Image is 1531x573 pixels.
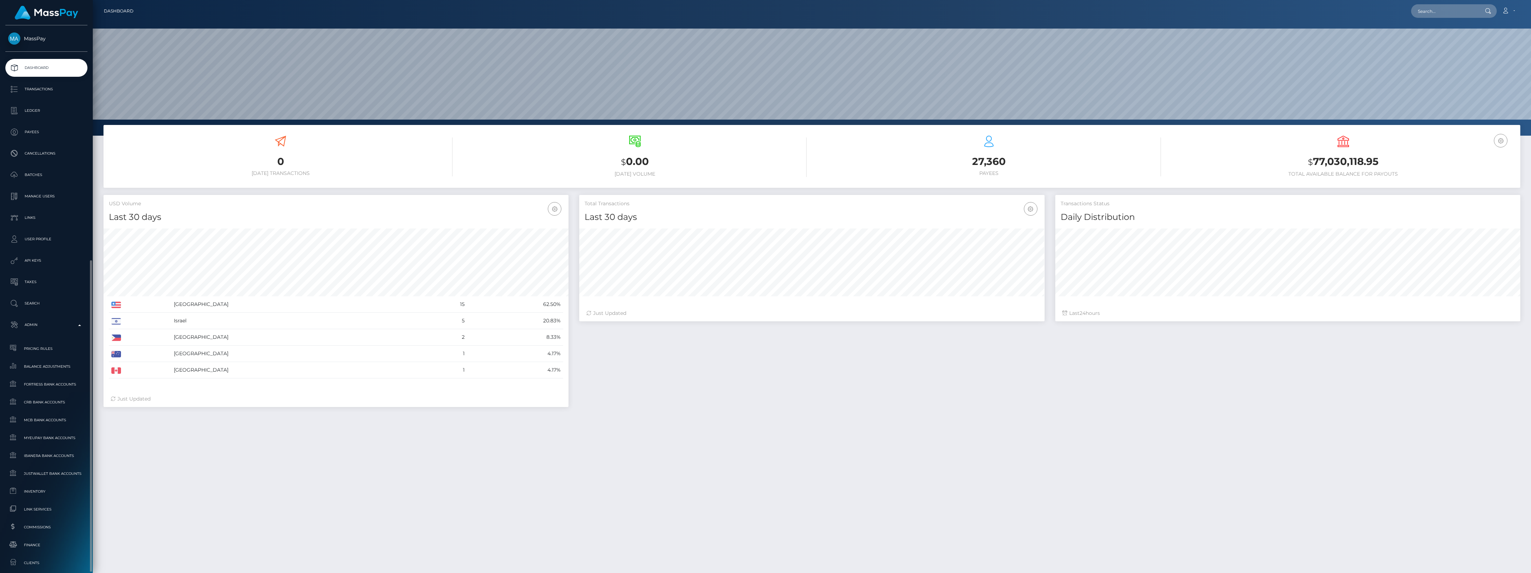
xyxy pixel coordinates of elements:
a: Balance Adjustments [5,359,87,374]
p: Search [8,298,85,309]
td: [GEOGRAPHIC_DATA] [171,296,426,313]
a: Transactions [5,80,87,98]
a: User Profile [5,230,87,248]
a: Ibanera Bank Accounts [5,448,87,463]
a: Ledger [5,102,87,120]
div: Last hours [1062,310,1513,317]
img: AU.png [111,351,121,357]
p: Ledger [8,105,85,116]
h3: 0.00 [463,155,807,169]
td: 1 [426,346,467,362]
a: JustWallet Bank Accounts [5,466,87,481]
a: Finance [5,537,87,553]
h6: [DATE] Transactions [109,170,453,176]
h6: Total Available Balance for Payouts [1172,171,1515,177]
p: Cancellations [8,148,85,159]
h6: [DATE] Volume [463,171,807,177]
a: Dashboard [5,59,87,77]
span: Fortress Bank Accounts [8,380,85,388]
span: MCB Bank Accounts [8,416,85,424]
img: MassPay [8,32,20,45]
span: Link Services [8,505,85,513]
a: Pricing Rules [5,341,87,356]
td: 4.17% [467,346,563,362]
span: Commissions [8,523,85,531]
td: Israel [171,313,426,329]
a: Payees [5,123,87,141]
p: Admin [8,320,85,330]
span: CRB Bank Accounts [8,398,85,406]
td: 4.17% [467,362,563,378]
h4: Last 30 days [585,211,1039,223]
input: Search... [1411,4,1478,18]
p: Taxes [8,277,85,287]
td: 2 [426,329,467,346]
span: Finance [8,541,85,549]
small: $ [1308,157,1313,167]
a: Clients [5,555,87,571]
p: Batches [8,170,85,180]
h5: Transactions Status [1061,200,1515,207]
a: Cancellations [5,145,87,162]
a: Dashboard [104,4,133,19]
span: 24 [1080,310,1086,316]
small: $ [621,157,626,167]
span: Clients [8,559,85,567]
span: JustWallet Bank Accounts [8,469,85,478]
td: 5 [426,313,467,329]
td: 1 [426,362,467,378]
span: Ibanera Bank Accounts [8,452,85,460]
span: Balance Adjustments [8,362,85,371]
a: API Keys [5,252,87,270]
a: Links [5,209,87,227]
img: PH.png [111,335,121,341]
td: [GEOGRAPHIC_DATA] [171,329,426,346]
span: MyEUPay Bank Accounts [8,434,85,442]
h6: Payees [817,170,1161,176]
h3: 27,360 [817,155,1161,169]
a: Commissions [5,519,87,535]
p: Links [8,212,85,223]
img: CA.png [111,367,121,374]
td: 8.33% [467,329,563,346]
a: Admin [5,316,87,334]
h4: Daily Distribution [1061,211,1515,223]
h3: 77,030,118.95 [1172,155,1515,169]
a: Link Services [5,502,87,517]
img: IL.png [111,318,121,325]
td: 20.83% [467,313,563,329]
a: Inventory [5,484,87,499]
a: Batches [5,166,87,184]
span: MassPay [5,35,87,42]
td: [GEOGRAPHIC_DATA] [171,362,426,378]
a: Taxes [5,273,87,291]
a: Fortress Bank Accounts [5,377,87,392]
span: Pricing Rules [8,345,85,353]
p: API Keys [8,255,85,266]
a: CRB Bank Accounts [5,394,87,410]
p: Payees [8,127,85,137]
img: US.png [111,302,121,308]
div: Just Updated [111,395,561,403]
a: MyEUPay Bank Accounts [5,430,87,446]
img: MassPay Logo [15,6,78,20]
span: Inventory [8,487,85,496]
td: 15 [426,296,467,313]
a: Search [5,295,87,312]
p: Manage Users [8,191,85,202]
p: Transactions [8,84,85,95]
h4: Last 30 days [109,211,563,223]
div: Just Updated [586,310,1037,317]
h5: Total Transactions [585,200,1039,207]
p: User Profile [8,234,85,245]
h5: USD Volume [109,200,563,207]
a: MCB Bank Accounts [5,412,87,428]
a: Manage Users [5,187,87,205]
p: Dashboard [8,62,85,73]
td: [GEOGRAPHIC_DATA] [171,346,426,362]
td: 62.50% [467,296,563,313]
h3: 0 [109,155,453,169]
